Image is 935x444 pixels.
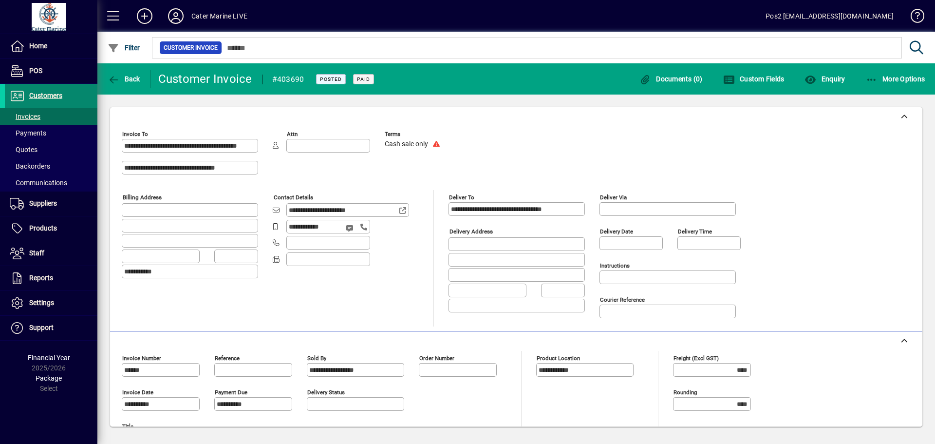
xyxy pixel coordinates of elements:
a: Settings [5,291,97,315]
span: Filter [108,44,140,52]
span: Customers [29,92,62,99]
div: #403690 [272,72,304,87]
span: Staff [29,249,44,257]
span: Suppliers [29,199,57,207]
mat-label: Attn [287,131,298,137]
mat-label: Deliver To [449,194,474,201]
span: Back [108,75,140,83]
span: Payments [10,129,46,137]
span: Products [29,224,57,232]
a: POS [5,59,97,83]
span: Package [36,374,62,382]
span: Custom Fields [723,75,785,83]
a: Communications [5,174,97,191]
span: POS [29,67,42,75]
a: Reports [5,266,97,290]
mat-label: Deliver via [600,194,627,201]
button: Send SMS [339,216,362,240]
a: Staff [5,241,97,266]
span: Cash sale only [385,140,428,148]
a: Suppliers [5,192,97,216]
mat-label: Delivery date [600,228,633,235]
mat-label: Sold by [307,355,326,362]
a: Products [5,216,97,241]
mat-label: Title [122,423,133,430]
a: Home [5,34,97,58]
mat-label: Rounding [673,389,697,396]
span: Quotes [10,146,37,154]
a: Backorders [5,158,97,174]
button: Filter [105,39,143,57]
div: Pos2 [EMAIL_ADDRESS][DOMAIN_NAME] [766,8,894,24]
button: Enquiry [802,70,847,88]
span: Documents (0) [639,75,703,83]
button: Back [105,70,143,88]
button: More Options [863,70,928,88]
app-page-header-button: Back [97,70,151,88]
span: Home [29,42,47,50]
mat-label: Reference [215,355,240,362]
mat-label: Courier Reference [600,296,645,303]
div: Cater Marine LIVE [191,8,247,24]
button: Profile [160,7,191,25]
a: Support [5,316,97,340]
mat-label: Product location [537,355,580,362]
span: Customer Invoice [164,43,218,53]
mat-label: Order number [419,355,454,362]
span: Communications [10,179,67,187]
mat-label: Delivery status [307,389,345,396]
button: Documents (0) [637,70,705,88]
span: Posted [320,76,342,82]
a: Quotes [5,141,97,158]
a: Payments [5,125,97,141]
span: Terms [385,131,443,137]
mat-label: Delivery time [678,228,712,235]
a: Knowledge Base [903,2,923,34]
span: Settings [29,299,54,307]
div: Customer Invoice [158,71,252,87]
mat-label: Payment due [215,389,247,396]
span: More Options [866,75,925,83]
mat-label: Freight (excl GST) [673,355,719,362]
span: Support [29,324,54,331]
mat-label: Invoice date [122,389,153,396]
span: Financial Year [28,354,70,362]
button: Add [129,7,160,25]
span: Enquiry [804,75,845,83]
button: Custom Fields [721,70,787,88]
a: Invoices [5,108,97,125]
span: Backorders [10,162,50,170]
span: Reports [29,274,53,282]
span: Paid [357,76,370,82]
mat-label: Invoice number [122,355,161,362]
mat-label: Instructions [600,262,630,269]
span: Invoices [10,113,40,120]
mat-label: Invoice To [122,131,148,137]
